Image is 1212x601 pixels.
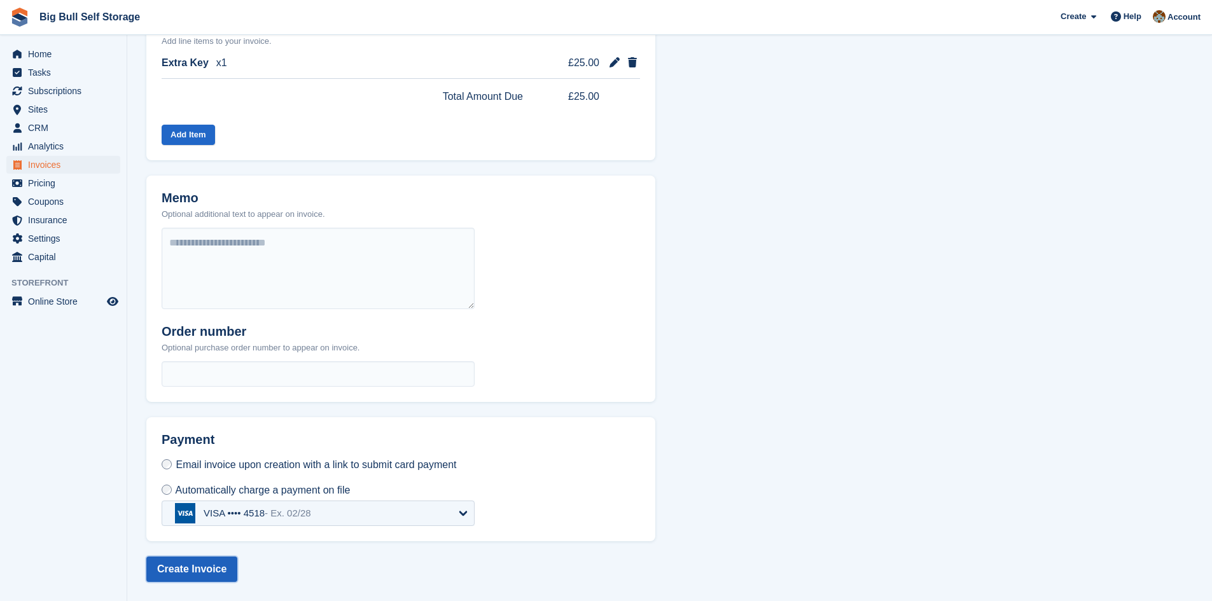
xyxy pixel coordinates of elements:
[28,64,104,81] span: Tasks
[175,503,195,523] img: visa-b694ef4212b07b5f47965f94a99afb91c8fa3d2577008b26e631fad0fb21120b.svg
[28,100,104,118] span: Sites
[162,191,325,205] h2: Memo
[6,230,120,247] a: menu
[6,45,120,63] a: menu
[28,174,104,192] span: Pricing
[162,342,359,354] p: Optional purchase order number to appear on invoice.
[105,294,120,309] a: Preview store
[162,324,359,339] h2: Order number
[162,55,209,71] span: Extra Key
[176,459,456,470] span: Email invoice upon creation with a link to submit card payment
[443,89,523,104] span: Total Amount Due
[10,8,29,27] img: stora-icon-8386f47178a22dfd0bd8f6a31ec36ba5ce8667c1dd55bd0f319d3a0aa187defe.svg
[28,248,104,266] span: Capital
[162,432,475,457] h2: Payment
[176,485,351,495] span: Automatically charge a payment on file
[6,248,120,266] a: menu
[6,82,120,100] a: menu
[6,100,120,118] a: menu
[6,156,120,174] a: menu
[28,211,104,229] span: Insurance
[6,119,120,137] a: menu
[6,64,120,81] a: menu
[11,277,127,289] span: Storefront
[6,193,120,211] a: menu
[265,508,311,518] span: - Ex. 02/28
[204,508,311,519] div: VISA •••• 4518
[162,485,172,495] input: Automatically charge a payment on file
[216,55,227,71] span: x1
[146,556,237,582] button: Create Invoice
[551,89,599,104] span: £25.00
[1167,11,1201,24] span: Account
[1153,10,1166,23] img: Mike Llewellen Palmer
[28,119,104,137] span: CRM
[28,82,104,100] span: Subscriptions
[162,125,215,146] button: Add Item
[1061,10,1086,23] span: Create
[28,137,104,155] span: Analytics
[6,137,120,155] a: menu
[1124,10,1141,23] span: Help
[551,55,599,71] span: £25.00
[28,156,104,174] span: Invoices
[162,459,172,469] input: Email invoice upon creation with a link to submit card payment
[28,45,104,63] span: Home
[162,35,640,48] p: Add line items to your invoice.
[28,293,104,310] span: Online Store
[6,293,120,310] a: menu
[34,6,145,27] a: Big Bull Self Storage
[28,230,104,247] span: Settings
[6,174,120,192] a: menu
[162,208,325,221] p: Optional additional text to appear on invoice.
[6,211,120,229] a: menu
[28,193,104,211] span: Coupons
